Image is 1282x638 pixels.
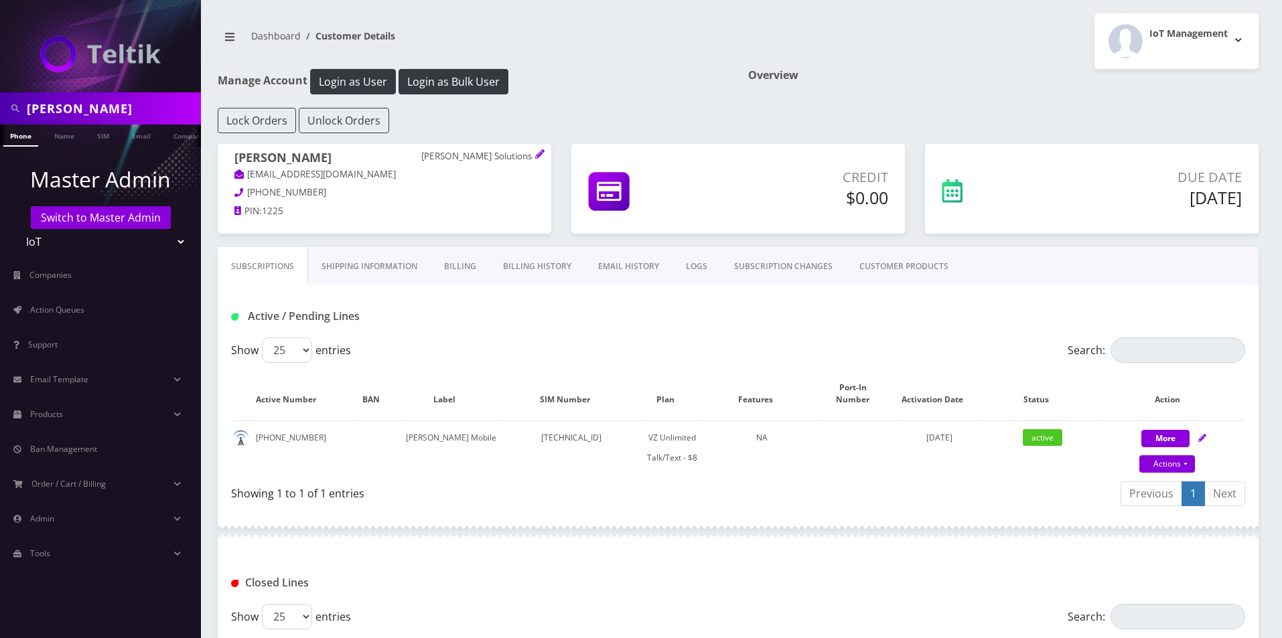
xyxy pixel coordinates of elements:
[48,125,81,145] a: Name
[1068,604,1245,629] label: Search:
[748,69,1259,82] h1: Overview
[232,368,352,419] th: Active Number: activate to sort column ascending
[301,29,395,43] li: Customer Details
[125,125,157,145] a: Email
[3,125,38,147] a: Phone
[983,368,1102,419] th: Status: activate to sort column ascending
[721,247,846,286] a: SUBSCRIPTION CHANGES
[1139,455,1195,473] a: Actions
[231,576,556,589] h1: Closed Lines
[218,22,728,60] nav: breadcrumb
[27,96,198,121] input: Search in Company
[644,368,701,419] th: Plan: activate to sort column ascending
[1048,167,1242,187] p: Due Date
[31,206,171,229] a: Switch to Master Admin
[234,205,262,218] a: PIN:
[30,443,97,455] span: Ban Management
[28,339,58,350] span: Support
[1068,337,1245,363] label: Search:
[721,187,888,208] h5: $0.00
[431,247,490,286] a: Billing
[232,430,249,447] img: default.png
[234,151,535,167] h1: [PERSON_NAME]
[231,604,351,629] label: Show entries
[231,310,556,323] h1: Active / Pending Lines
[218,69,728,94] h1: Manage Account
[898,368,981,419] th: Activation Date: activate to sort column ascending
[262,604,312,629] select: Showentries
[262,205,283,217] span: 1225
[399,73,508,88] a: Login as Bulk User
[231,480,728,501] div: Showing 1 to 1 of 1 entries
[1094,13,1259,69] button: IoT Management
[218,108,296,133] button: Lock Orders
[501,368,642,419] th: SIM Number: activate to sort column ascending
[672,247,721,286] a: LOGS
[721,167,888,187] p: Credit
[247,186,326,198] span: [PHONE_NUMBER]
[231,580,238,587] img: Closed Lines
[232,420,352,475] td: [PHONE_NUMBER]
[644,420,701,475] td: VZ Unlimited Talk/Text - $8
[354,368,402,419] th: BAN: activate to sort column ascending
[501,420,642,475] td: [TECHNICAL_ID]
[1204,481,1245,506] a: Next
[30,408,63,420] span: Products
[585,247,672,286] a: EMAIL HISTORY
[1121,481,1182,506] a: Previous
[30,548,50,559] span: Tools
[1023,429,1062,446] span: active
[90,125,116,145] a: SIM
[231,337,351,363] label: Show entries
[251,29,301,42] a: Dashboard
[40,36,161,72] img: IoT
[231,313,238,321] img: Active / Pending Lines
[31,478,106,489] span: Order / Cart / Billing
[310,69,396,94] button: Login as User
[29,269,72,281] span: Companies
[30,513,54,524] span: Admin
[262,337,312,363] select: Showentries
[1141,430,1190,447] button: More
[403,368,500,419] th: Label: activate to sort column ascending
[167,125,212,145] a: Company
[421,151,535,163] p: [PERSON_NAME] Solutions
[1149,28,1228,39] h2: IoT Management
[30,304,84,315] span: Action Queues
[1182,481,1205,506] a: 1
[299,108,389,133] button: Unlock Orders
[234,168,396,181] a: [EMAIL_ADDRESS][DOMAIN_NAME]
[30,374,88,385] span: Email Template
[926,432,952,443] span: [DATE]
[702,420,822,475] td: NA
[490,247,585,286] a: Billing History
[1048,187,1242,208] h5: [DATE]
[307,73,399,88] a: Login as User
[1111,337,1245,363] input: Search:
[846,247,962,286] a: CUSTOMER PRODUCTS
[308,247,431,286] a: Shipping Information
[1111,604,1245,629] input: Search:
[702,368,822,419] th: Features: activate to sort column ascending
[218,247,308,286] a: Subscriptions
[823,368,896,419] th: Port-In Number: activate to sort column ascending
[1104,368,1244,419] th: Action: activate to sort column ascending
[403,420,500,475] td: [PERSON_NAME] Mobile
[399,69,508,94] button: Login as Bulk User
